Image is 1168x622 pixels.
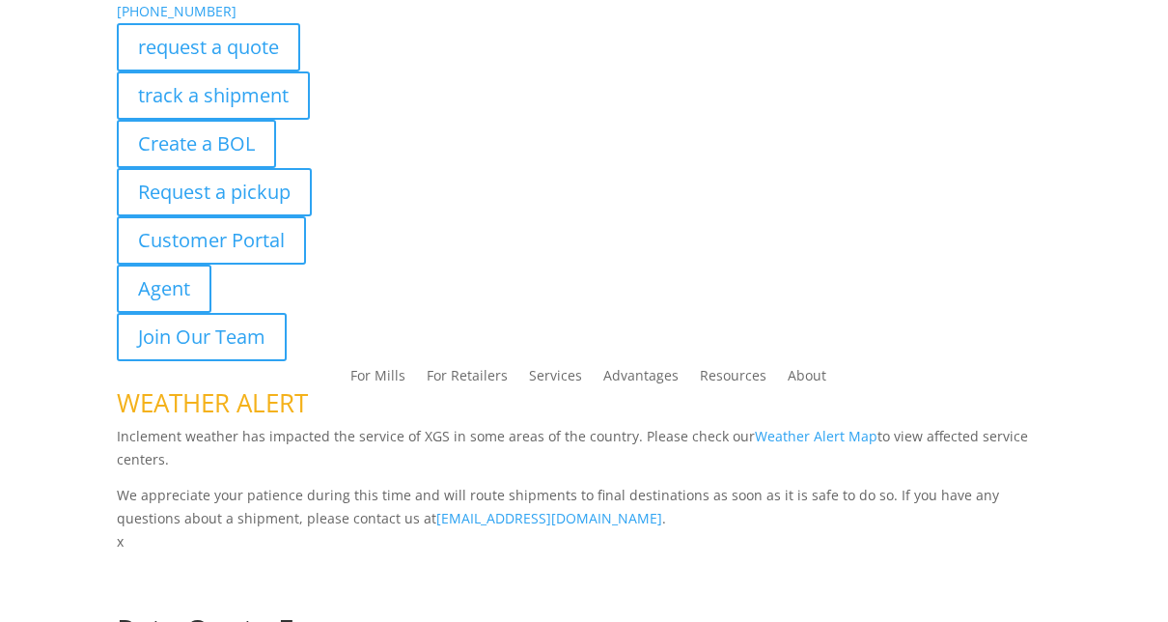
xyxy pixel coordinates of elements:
[117,385,308,420] span: WEATHER ALERT
[117,168,312,216] a: Request a pickup
[117,120,276,168] a: Create a BOL
[117,71,310,120] a: track a shipment
[117,592,1051,615] p: Complete the form below for a customized quote based on your shipping needs.
[788,369,826,390] a: About
[117,265,211,313] a: Agent
[700,369,766,390] a: Resources
[603,369,679,390] a: Advantages
[117,530,1051,553] p: x
[117,425,1051,485] p: Inclement weather has impacted the service of XGS in some areas of the country. Please check our ...
[350,369,405,390] a: For Mills
[529,369,582,390] a: Services
[427,369,508,390] a: For Retailers
[117,216,306,265] a: Customer Portal
[117,484,1051,530] p: We appreciate your patience during this time and will route shipments to final destinations as so...
[436,509,662,527] a: [EMAIL_ADDRESS][DOMAIN_NAME]
[117,313,287,361] a: Join Our Team
[755,427,877,445] a: Weather Alert Map
[117,2,236,20] a: [PHONE_NUMBER]
[117,23,300,71] a: request a quote
[117,553,1051,592] h1: Request a Quote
